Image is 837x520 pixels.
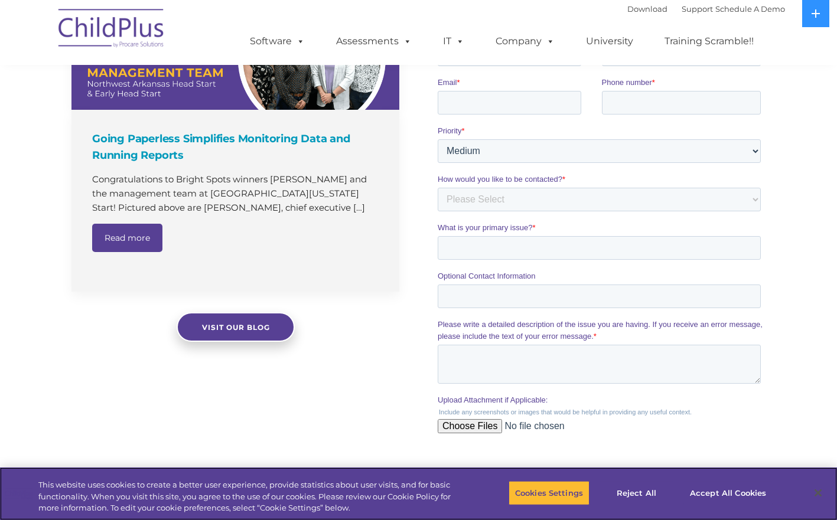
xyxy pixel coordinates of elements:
[38,479,460,514] div: This website uses cookies to create a better user experience, provide statistics about user visit...
[92,224,162,252] a: Read more
[574,30,645,53] a: University
[600,480,673,505] button: Reject All
[92,130,382,163] h4: Going Paperless Simplifies Monitoring Data and Running Reports
[53,1,171,60] img: ChildPlus by Procare Solutions
[92,172,382,215] p: Congratulations to Bright Spots winners [PERSON_NAME] and the management team at [GEOGRAPHIC_DATA...
[238,30,317,53] a: Software
[484,30,566,53] a: Company
[805,480,831,506] button: Close
[682,4,713,14] a: Support
[683,480,773,505] button: Accept All Cookies
[715,4,785,14] a: Schedule A Demo
[509,480,590,505] button: Cookies Settings
[324,30,424,53] a: Assessments
[177,312,295,342] a: Visit our blog
[627,4,667,14] a: Download
[431,30,476,53] a: IT
[653,30,766,53] a: Training Scramble!!
[201,323,269,332] span: Visit our blog
[627,4,785,14] font: |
